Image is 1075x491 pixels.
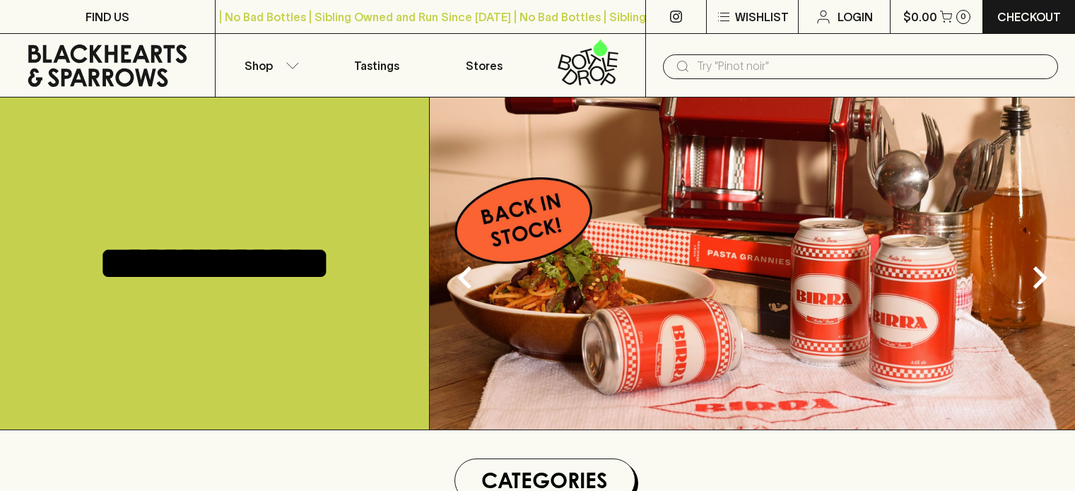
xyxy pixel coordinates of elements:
[697,55,1047,78] input: Try "Pinot noir"
[466,57,503,74] p: Stores
[961,13,966,20] p: 0
[323,34,430,97] a: Tastings
[838,8,873,25] p: Login
[245,57,273,74] p: Shop
[430,34,538,97] a: Stores
[997,8,1061,25] p: Checkout
[437,249,493,306] button: Previous
[216,34,323,97] button: Shop
[1011,249,1068,306] button: Next
[354,57,399,74] p: Tastings
[903,8,937,25] p: $0.00
[430,97,1075,430] img: optimise
[86,8,129,25] p: FIND US
[735,8,789,25] p: Wishlist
